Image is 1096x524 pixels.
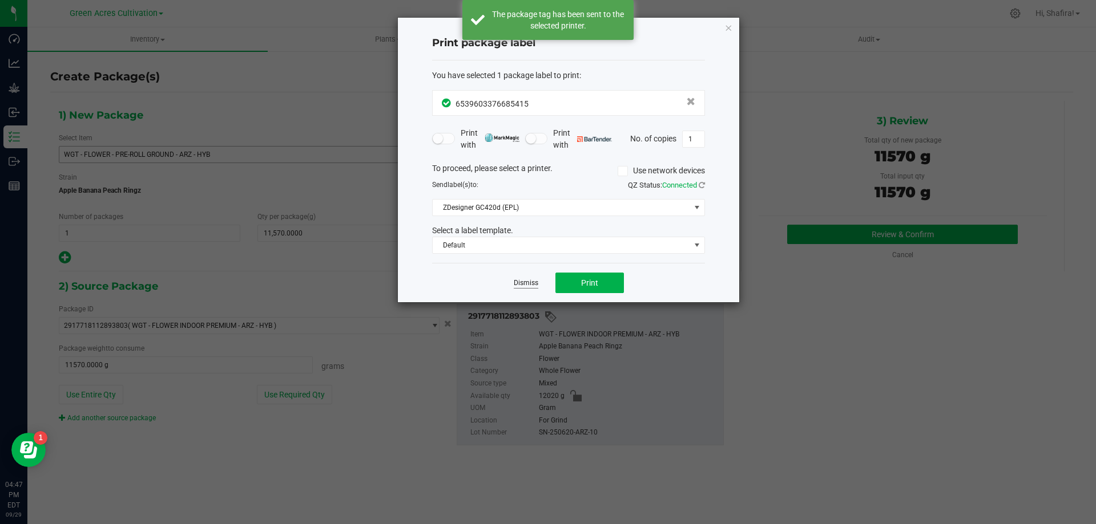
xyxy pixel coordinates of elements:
[34,431,47,445] iframe: Resource center unread badge
[553,127,612,151] span: Print with
[630,133,676,143] span: No. of copies
[577,136,612,142] img: bartender.png
[662,181,697,189] span: Connected
[456,99,529,108] span: 6539603376685415
[628,181,705,189] span: QZ Status:
[485,133,519,142] img: mark_magic_cybra.png
[11,433,46,467] iframe: Resource center
[461,127,519,151] span: Print with
[514,278,538,288] a: Dismiss
[432,36,705,51] h4: Print package label
[432,70,705,82] div: :
[442,97,453,109] span: In Sync
[555,273,624,293] button: Print
[491,9,625,31] div: The package tag has been sent to the selected printer.
[433,200,690,216] span: ZDesigner GC420d (EPL)
[432,71,579,80] span: You have selected 1 package label to print
[433,237,690,253] span: Default
[618,165,705,177] label: Use network devices
[581,278,598,287] span: Print
[432,181,478,189] span: Send to:
[424,163,714,180] div: To proceed, please select a printer.
[448,181,470,189] span: label(s)
[424,225,714,237] div: Select a label template.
